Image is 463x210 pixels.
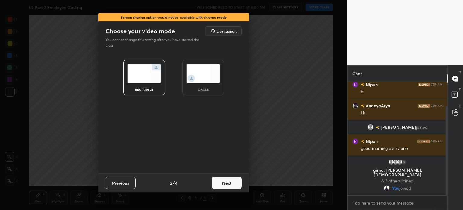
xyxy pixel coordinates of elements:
img: default.png [392,159,398,165]
button: Previous [106,177,136,189]
img: default.png [388,159,394,165]
div: 7:59 AM [431,83,443,86]
div: grid [348,82,447,195]
h4: / [173,180,175,186]
h2: Choose your video mode [106,27,175,35]
div: circle [191,88,215,91]
img: circleScreenIcon.acc0effb.svg [186,64,220,83]
h4: 4 [175,180,178,186]
p: D [459,87,461,92]
p: & 3 others joined [353,179,442,183]
img: iconic-dark.1390631f.png [417,140,430,143]
span: You [392,186,399,191]
div: Hi [361,110,443,116]
h6: Nipun [364,138,378,144]
h5: Live support [216,29,237,33]
div: rectangle [132,88,156,91]
h4: 2 [170,180,172,186]
img: iconic-dark.1390631f.png [418,83,430,86]
div: good morning every one [361,146,443,152]
img: default.png [397,159,403,165]
p: gima, [PERSON_NAME], [DEMOGRAPHIC_DATA] [353,168,442,177]
img: no-rating-badge.077c3623.svg [361,140,364,143]
div: hi [361,89,443,95]
img: 9b1c91334ed44311b32c09f03bdd0d7a.jpg [352,82,358,88]
img: 9b1c91334ed44311b32c09f03bdd0d7a.jpg [352,138,358,144]
p: G [459,104,461,108]
div: 8:00 AM [431,140,443,143]
button: Next [212,177,242,189]
img: default.png [367,124,373,130]
span: joined [416,125,428,130]
h6: AnanyaArya [364,102,390,109]
span: [PERSON_NAME] [381,125,416,130]
img: no-rating-badge.077c3623.svg [361,83,364,86]
img: 78d879e9ade943c4a63fa74a256d960a.jpg [384,185,390,191]
img: normalScreenIcon.ae25ed63.svg [127,64,161,83]
img: ad7a59e06f5c49bb8614530731249c87.jpg [352,103,358,109]
p: Chat [348,66,367,82]
img: iconic-dark.1390631f.png [418,104,430,108]
div: 7:59 AM [431,104,443,108]
img: no-rating-badge.077c3623.svg [361,104,364,108]
span: joined [399,186,411,191]
img: no-rating-badge.077c3623.svg [376,126,380,129]
p: You cannot change this setting after you have started the class [106,37,203,48]
div: Screen sharing option would not be available with chroma mode [98,13,249,22]
h6: Nipun [364,81,378,88]
div: 3 [401,159,407,165]
p: T [459,70,461,75]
